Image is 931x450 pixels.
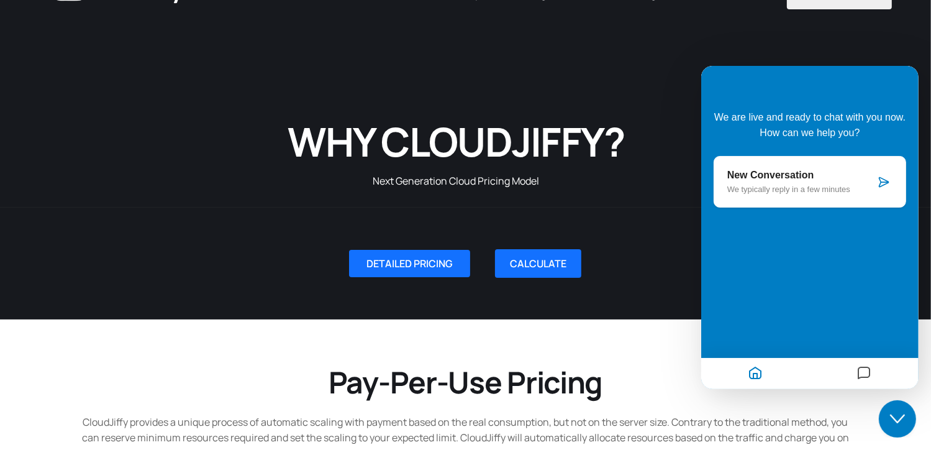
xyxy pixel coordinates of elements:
[495,249,581,278] a: CALCULATE
[701,66,919,389] iframe: chat widget
[349,250,470,277] a: DETAILED PRICING
[366,259,453,269] span: DETAILED PRICING
[75,363,857,402] h2: Pay-Per-Use Pricing
[879,400,919,438] iframe: chat widget
[230,116,683,167] h1: WHY CLOUDJIFFY?
[230,173,683,190] p: Next Generation Cloud Pricing Model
